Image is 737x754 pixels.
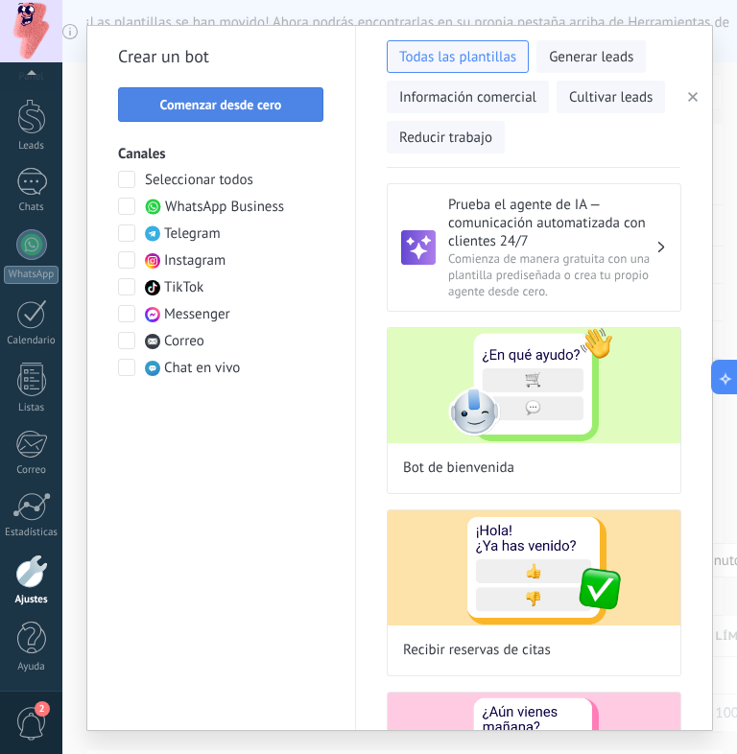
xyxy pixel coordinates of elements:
div: Ayuda [4,661,59,673]
div: Correo [4,464,59,477]
span: Todas las plantillas [399,48,516,67]
span: Recibir reservas de citas [403,641,551,660]
span: Telegram [164,224,221,244]
h3: Canales [118,145,324,163]
div: Listas [4,402,59,414]
div: Estadísticas [4,527,59,539]
button: Comenzar desde cero [118,87,323,122]
span: TikTok [164,278,203,297]
h2: Crear un bot [118,41,324,72]
div: WhatsApp [4,266,59,284]
div: Chats [4,201,59,214]
div: Calendario [4,335,59,347]
button: Todas las plantillas [387,40,529,73]
span: Reducir trabajo [399,129,492,148]
span: Cultivar leads [569,88,653,107]
div: Leads [4,140,59,153]
button: Cultivar leads [557,81,665,113]
span: Comienza de manera gratuita con una plantilla prediseñada o crea tu propio agente desde cero. [448,250,655,299]
span: 2 [35,701,50,717]
img: Recibir reservas de citas [388,510,680,625]
span: Seleccionar todos [145,171,253,190]
span: Información comercial [399,88,536,107]
span: Messenger [164,305,230,324]
span: WhatsApp Business [165,198,284,217]
button: Reducir trabajo [387,121,505,153]
span: Chat en vivo [164,359,240,378]
span: Instagram [164,251,226,271]
div: Ajustes [4,594,59,606]
span: Correo [164,332,204,351]
button: Información comercial [387,81,549,113]
span: Generar leads [549,48,633,67]
span: Bot de bienvenida [403,459,514,478]
span: Comenzar desde cero [160,98,282,111]
img: Bot de bienvenida [388,328,680,443]
button: Generar leads [536,40,646,73]
h3: Prueba el agente de IA — comunicación automatizada con clientes 24/7 [448,196,655,250]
